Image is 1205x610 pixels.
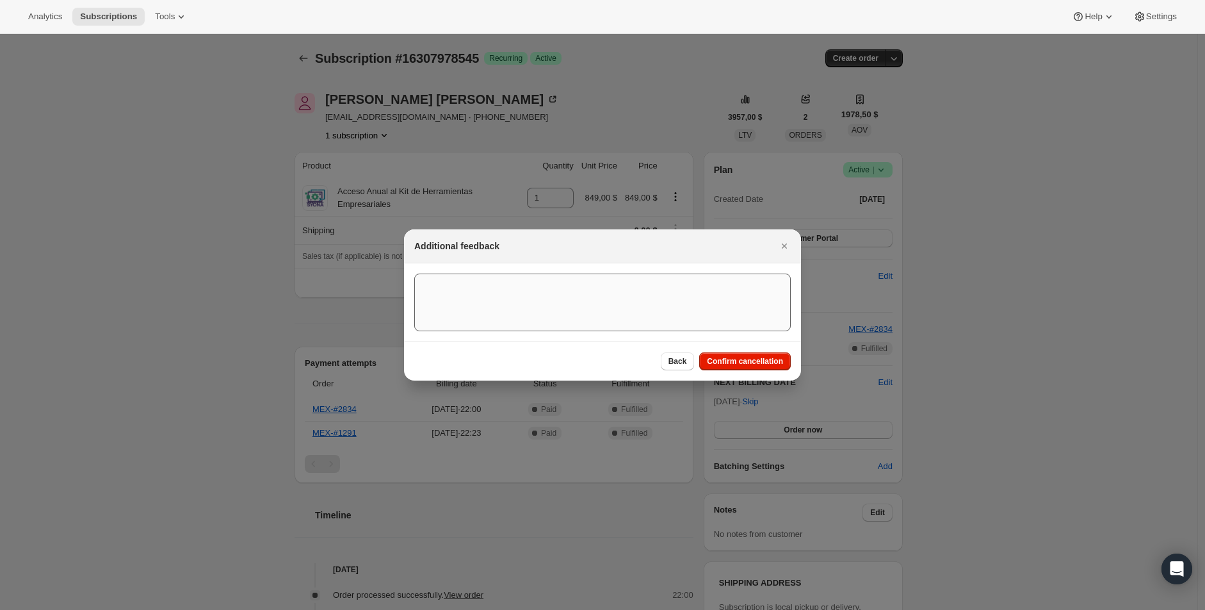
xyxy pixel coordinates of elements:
[1085,12,1102,22] span: Help
[1146,12,1177,22] span: Settings
[28,12,62,22] span: Analytics
[699,352,791,370] button: Confirm cancellation
[80,12,137,22] span: Subscriptions
[775,237,793,255] button: Cerrar
[155,12,175,22] span: Tools
[1161,554,1192,584] div: Open Intercom Messenger
[707,356,783,367] span: Confirm cancellation
[147,8,195,26] button: Tools
[20,8,70,26] button: Analytics
[414,240,499,252] h2: Additional feedback
[661,352,695,370] button: Back
[72,8,145,26] button: Subscriptions
[668,356,687,367] span: Back
[1064,8,1122,26] button: Help
[1126,8,1185,26] button: Settings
